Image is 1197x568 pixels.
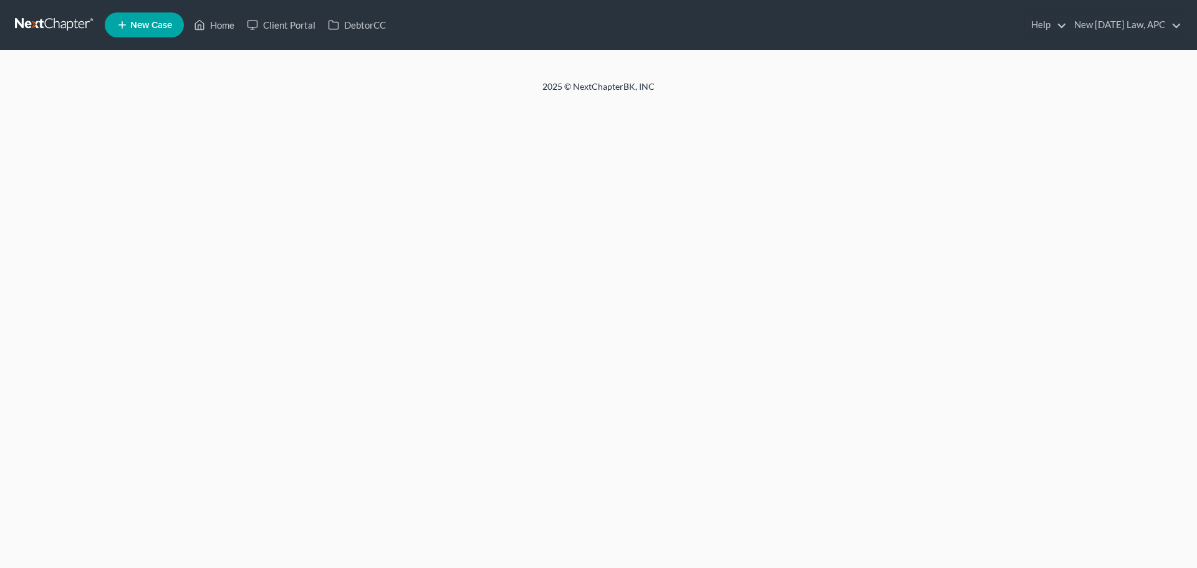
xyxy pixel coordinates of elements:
[322,14,392,36] a: DebtorCC
[243,80,954,103] div: 2025 © NextChapterBK, INC
[241,14,322,36] a: Client Portal
[1068,14,1181,36] a: New [DATE] Law, APC
[1025,14,1067,36] a: Help
[188,14,241,36] a: Home
[105,12,184,37] new-legal-case-button: New Case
